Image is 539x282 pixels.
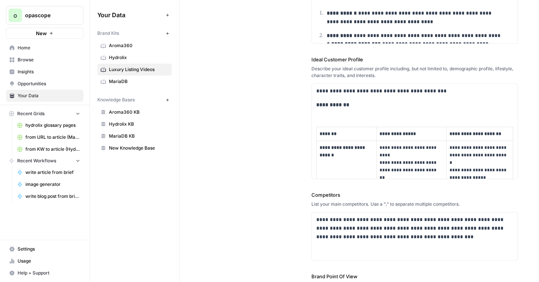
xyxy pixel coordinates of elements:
a: Usage [6,255,83,267]
span: Recent Grids [17,110,45,117]
a: write blog post from brief (Aroma360) [14,190,83,202]
span: Knowledge Bases [97,96,135,103]
a: Insights [6,66,83,78]
span: Insights [18,68,80,75]
a: Home [6,42,83,54]
a: MariaDB [97,76,172,88]
span: New Knowledge Base [109,145,168,151]
span: hydrolix glossary pages [25,122,80,129]
span: o [13,11,17,20]
a: Aroma360 KB [97,106,172,118]
label: Ideal Customer Profile [311,56,518,63]
a: Settings [6,243,83,255]
a: hydrolix glossary pages [14,119,83,131]
span: Hydrolix [109,54,168,61]
button: Help + Support [6,267,83,279]
a: New Knowledge Base [97,142,172,154]
button: Recent Grids [6,108,83,119]
button: Workspace: opascope [6,6,83,25]
span: opascope [25,12,70,19]
span: Aroma360 KB [109,109,168,116]
a: from URL to article (MariaDB) [14,131,83,143]
span: New [36,30,47,37]
span: from KW to article (Hydrolix) [25,146,80,153]
a: image generator [14,178,83,190]
span: Opportunities [18,80,80,87]
label: Brand Point Of View [311,273,518,280]
a: Hydrolix KB [97,118,172,130]
span: MariaDB [109,78,168,85]
span: Hydrolix KB [109,121,168,128]
a: Aroma360 [97,40,172,52]
button: Recent Workflows [6,155,83,166]
span: image generator [25,181,80,188]
button: New [6,28,83,39]
a: Luxury Listing Videos [97,64,172,76]
a: MariaDB KB [97,130,172,142]
span: Home [18,45,80,51]
span: Luxury Listing Videos [109,66,168,73]
span: Aroma360 [109,42,168,49]
span: Your Data [97,10,163,19]
a: Your Data [6,90,83,102]
span: write article from brief [25,169,80,176]
span: Help + Support [18,270,80,276]
span: Settings [18,246,80,252]
label: Competitors [311,191,518,199]
a: Hydrolix [97,52,172,64]
div: Describe your ideal customer profile including, but not limited to, demographic profile, lifestyl... [311,65,518,79]
span: Usage [18,258,80,264]
span: MariaDB KB [109,133,168,140]
div: List your main competitors. Use a "," to separate multiple competitors. [311,201,518,208]
a: write article from brief [14,166,83,178]
span: from URL to article (MariaDB) [25,134,80,141]
span: Browse [18,56,80,63]
a: Opportunities [6,78,83,90]
span: Recent Workflows [17,157,56,164]
a: Browse [6,54,83,66]
span: Your Data [18,92,80,99]
span: write blog post from brief (Aroma360) [25,193,80,200]
span: Brand Kits [97,30,119,37]
a: from KW to article (Hydrolix) [14,143,83,155]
